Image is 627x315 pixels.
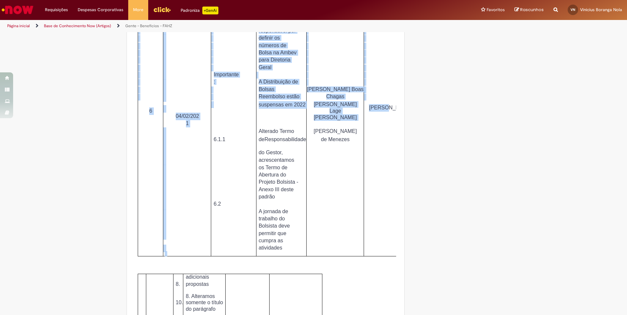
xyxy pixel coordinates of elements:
[259,43,287,48] span: números de
[214,72,239,77] span: Importante
[259,86,274,92] span: Bolsas
[78,7,123,13] span: Despesas Corporativas
[580,7,622,12] span: Vinicius Boranga Nola
[176,281,180,287] span: 8.
[520,7,544,13] span: Rascunhos
[515,7,544,13] a: Rascunhos
[259,65,272,70] span: Geral
[125,23,172,28] a: Gente - Benefícios - FAHZ
[186,120,189,126] span: 1
[259,179,298,185] span: Projeto Bolsista -
[259,150,283,155] span: do Gestor,
[307,86,364,92] span: [PERSON_NAME] Boas
[214,79,215,84] span: :
[487,7,505,13] span: Favoritos
[259,57,291,63] span: para Diretoria
[259,102,306,107] span: suspensas em 2022
[186,281,209,287] span: propostas
[176,113,199,119] span: 04/02/202
[149,108,152,114] span: 6
[259,172,286,177] span: Abertura do
[214,201,221,207] span: 6.2
[5,20,413,32] ul: Trilhas de página
[326,94,344,99] span: Chagas
[7,23,30,28] a: Página inicial
[44,23,111,28] a: Base de Conhecimento Now (Artigos)
[321,137,350,142] span: de Menezes
[314,128,357,134] span: [PERSON_NAME]
[259,223,290,229] span: Bolsista deve
[259,79,298,84] span: A Distribuição de
[369,105,412,110] span: [PERSON_NAME]
[186,293,215,299] span: 8. Alteramos
[259,94,300,99] span: Reembolso estão
[259,194,275,199] span: padrão
[1,3,34,16] img: ServiceNow
[202,7,218,14] p: +GenAi
[259,137,265,142] span: de
[259,216,285,221] span: trabalho do
[214,137,226,142] span: 6.1.1
[264,137,306,142] span: Responsabilidade
[259,50,297,55] span: Bolsa na Ambev
[259,238,283,243] span: cumpra as
[186,306,215,312] span: do parágrafo
[259,35,280,41] span: definir os
[314,102,357,120] span: [PERSON_NAME] Lage [PERSON_NAME]
[259,128,294,134] span: Alterado Termo
[259,165,288,170] span: os Termo de
[176,300,183,305] span: 10.
[259,28,296,33] span: responsável por
[259,187,294,192] span: Anexo III deste
[186,300,223,305] span: somente o título
[259,231,286,236] span: permitir que
[571,8,575,12] span: VN
[181,7,218,14] div: Padroniza
[259,157,294,163] span: acrescentamos
[186,274,209,280] span: adicionais
[259,209,288,214] span: A jornada de
[133,7,143,13] span: More
[45,7,68,13] span: Requisições
[259,245,282,250] span: atividades
[153,5,171,14] img: click_logo_yellow_360x200.png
